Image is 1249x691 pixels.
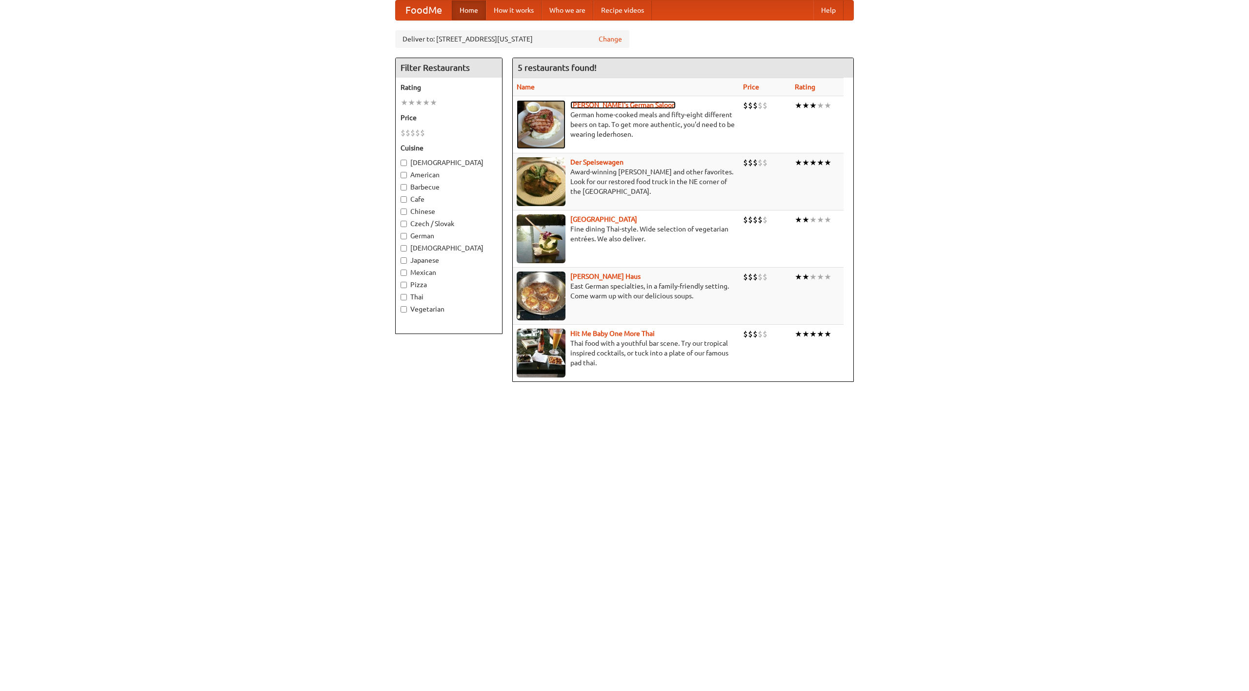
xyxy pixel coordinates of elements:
li: $ [743,157,748,168]
li: ★ [817,272,824,282]
li: ★ [824,329,831,339]
input: Czech / Slovak [401,221,407,227]
a: Name [517,83,535,91]
li: $ [758,100,763,111]
li: $ [758,329,763,339]
label: [DEMOGRAPHIC_DATA] [401,158,497,168]
label: Mexican [401,268,497,277]
li: ★ [809,329,817,339]
a: [PERSON_NAME]'s German Saloon [570,101,676,109]
li: ★ [824,157,831,168]
li: $ [758,272,763,282]
label: [DEMOGRAPHIC_DATA] [401,243,497,253]
li: ★ [824,272,831,282]
p: German home-cooked meals and fifty-eight different beers on tap. To get more authentic, you'd nee... [517,110,735,139]
input: American [401,172,407,178]
li: $ [763,100,767,111]
div: Deliver to: [STREET_ADDRESS][US_STATE] [395,30,629,48]
li: ★ [795,329,802,339]
li: $ [748,157,753,168]
li: ★ [415,97,423,108]
input: Cafe [401,196,407,203]
li: $ [763,272,767,282]
a: Der Speisewagen [570,158,624,166]
li: $ [753,157,758,168]
li: ★ [795,157,802,168]
li: ★ [430,97,437,108]
label: German [401,231,497,241]
li: ★ [824,100,831,111]
li: $ [753,100,758,111]
img: babythai.jpg [517,329,565,377]
a: How it works [486,0,542,20]
img: satay.jpg [517,214,565,263]
li: $ [753,329,758,339]
li: $ [420,127,425,138]
li: $ [748,100,753,111]
img: esthers.jpg [517,100,565,149]
li: $ [758,214,763,225]
li: ★ [408,97,415,108]
li: $ [743,100,748,111]
p: Award-winning [PERSON_NAME] and other favorites. Look for our restored food truck in the NE corne... [517,167,735,196]
input: Chinese [401,209,407,215]
a: Rating [795,83,815,91]
a: Recipe videos [593,0,652,20]
input: [DEMOGRAPHIC_DATA] [401,245,407,251]
a: Home [452,0,486,20]
li: $ [763,214,767,225]
input: Barbecue [401,184,407,190]
img: kohlhaus.jpg [517,272,565,320]
h5: Price [401,113,497,123]
li: ★ [802,100,809,111]
li: ★ [795,100,802,111]
li: ★ [817,157,824,168]
li: $ [753,214,758,225]
li: $ [410,127,415,138]
li: ★ [795,214,802,225]
li: ★ [802,157,809,168]
input: Mexican [401,270,407,276]
a: Price [743,83,759,91]
p: Fine dining Thai-style. Wide selection of vegetarian entrées. We also deliver. [517,224,735,244]
li: $ [748,272,753,282]
h5: Cuisine [401,143,497,153]
img: speisewagen.jpg [517,157,565,206]
ng-pluralize: 5 restaurants found! [518,63,597,72]
a: Hit Me Baby One More Thai [570,330,655,337]
label: American [401,170,497,180]
label: Czech / Slovak [401,219,497,229]
a: [PERSON_NAME] Haus [570,272,641,280]
li: $ [743,214,748,225]
b: [GEOGRAPHIC_DATA] [570,215,637,223]
li: $ [405,127,410,138]
a: Change [599,34,622,44]
label: Chinese [401,207,497,216]
input: Japanese [401,257,407,264]
li: $ [763,329,767,339]
p: East German specialties, in a family-friendly setting. Come warm up with our delicious soups. [517,281,735,301]
a: Help [813,0,844,20]
input: Thai [401,294,407,300]
li: $ [748,214,753,225]
label: Japanese [401,255,497,265]
li: ★ [809,100,817,111]
li: $ [743,272,748,282]
li: ★ [817,214,824,225]
li: ★ [802,329,809,339]
label: Vegetarian [401,304,497,314]
input: Vegetarian [401,306,407,313]
p: Thai food with a youthful bar scene. Try our tropical inspired cocktails, or tuck into a plate of... [517,338,735,368]
li: $ [415,127,420,138]
a: Who we are [542,0,593,20]
li: $ [748,329,753,339]
h5: Rating [401,83,497,92]
li: ★ [802,272,809,282]
a: FoodMe [396,0,452,20]
li: $ [743,329,748,339]
input: [DEMOGRAPHIC_DATA] [401,160,407,166]
li: ★ [824,214,831,225]
input: Pizza [401,282,407,288]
